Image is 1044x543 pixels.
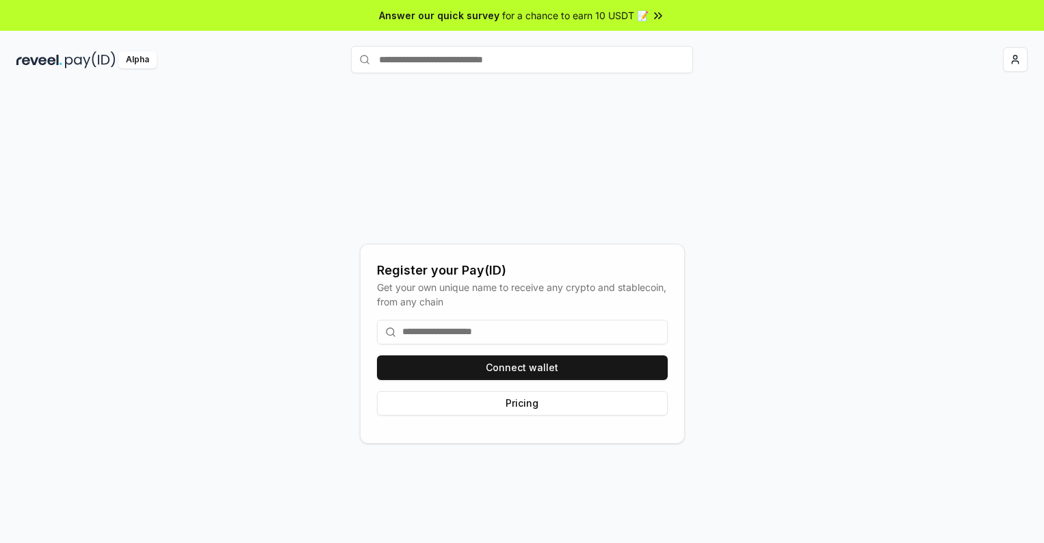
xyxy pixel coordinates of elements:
img: reveel_dark [16,51,62,68]
button: Pricing [377,391,668,416]
div: Register your Pay(ID) [377,261,668,280]
span: Answer our quick survey [379,8,499,23]
div: Alpha [118,51,157,68]
span: for a chance to earn 10 USDT 📝 [502,8,649,23]
img: pay_id [65,51,116,68]
div: Get your own unique name to receive any crypto and stablecoin, from any chain [377,280,668,309]
button: Connect wallet [377,355,668,380]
